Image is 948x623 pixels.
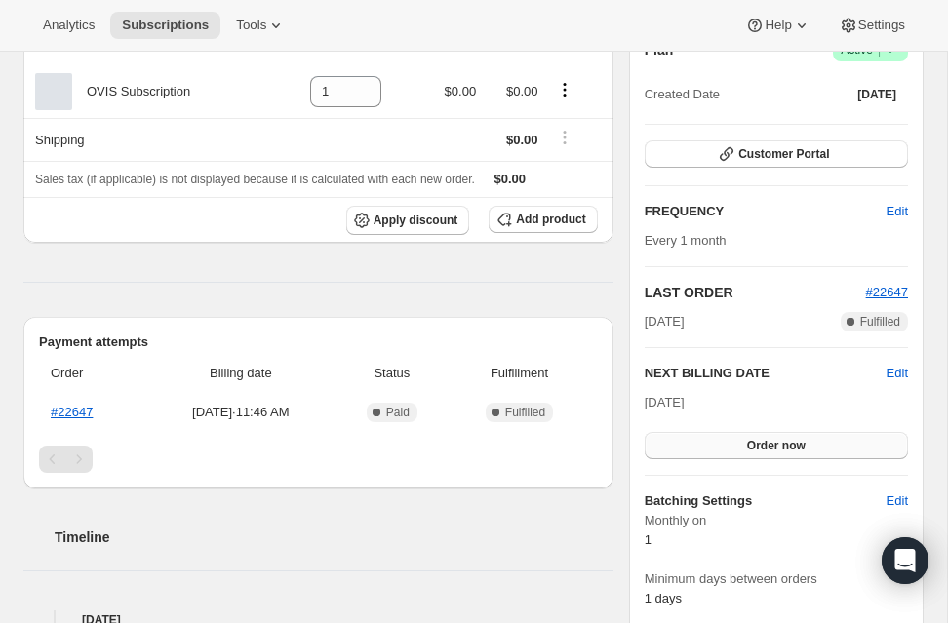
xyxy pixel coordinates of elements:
[342,364,441,383] span: Status
[51,405,93,419] a: #22647
[645,432,908,459] button: Order now
[39,352,144,395] th: Order
[645,591,682,605] span: 1 days
[39,446,598,473] nav: Pagination
[31,12,106,39] button: Analytics
[346,206,470,235] button: Apply discount
[236,18,266,33] span: Tools
[645,312,685,331] span: [DATE]
[857,87,896,102] span: [DATE]
[506,133,538,147] span: $0.00
[866,285,908,299] a: #22647
[645,140,908,168] button: Customer Portal
[505,405,545,420] span: Fulfilled
[549,79,580,100] button: Product actions
[43,18,95,33] span: Analytics
[846,81,908,108] button: [DATE]
[866,283,908,302] button: #22647
[858,18,905,33] span: Settings
[224,12,297,39] button: Tools
[875,486,920,517] button: Edit
[887,491,908,511] span: Edit
[122,18,209,33] span: Subscriptions
[445,84,477,98] span: $0.00
[549,127,580,148] button: Shipping actions
[645,202,887,221] h2: FREQUENCY
[765,18,791,33] span: Help
[875,196,920,227] button: Edit
[494,172,527,186] span: $0.00
[887,364,908,383] button: Edit
[645,569,908,589] span: Minimum days between orders
[374,213,458,228] span: Apply discount
[645,395,685,409] span: [DATE]
[645,511,908,530] span: Monthly on
[386,405,410,420] span: Paid
[150,364,331,383] span: Billing date
[882,537,928,584] div: Open Intercom Messenger
[733,12,822,39] button: Help
[827,12,917,39] button: Settings
[72,82,190,101] div: OVIS Subscription
[887,202,908,221] span: Edit
[110,12,220,39] button: Subscriptions
[645,491,887,511] h6: Batching Settings
[738,146,829,162] span: Customer Portal
[150,403,331,422] span: [DATE] · 11:46 AM
[35,173,475,186] span: Sales tax (if applicable) is not displayed because it is calculated with each new order.
[489,206,597,233] button: Add product
[645,85,720,104] span: Created Date
[645,532,652,547] span: 1
[453,364,585,383] span: Fulfillment
[55,527,613,547] h2: Timeline
[860,314,900,330] span: Fulfilled
[516,212,585,227] span: Add product
[645,283,866,302] h2: LAST ORDER
[645,364,887,383] h2: NEXT BILLING DATE
[506,84,538,98] span: $0.00
[23,118,269,161] th: Shipping
[645,233,727,248] span: Every 1 month
[39,332,598,352] h2: Payment attempts
[747,438,806,453] span: Order now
